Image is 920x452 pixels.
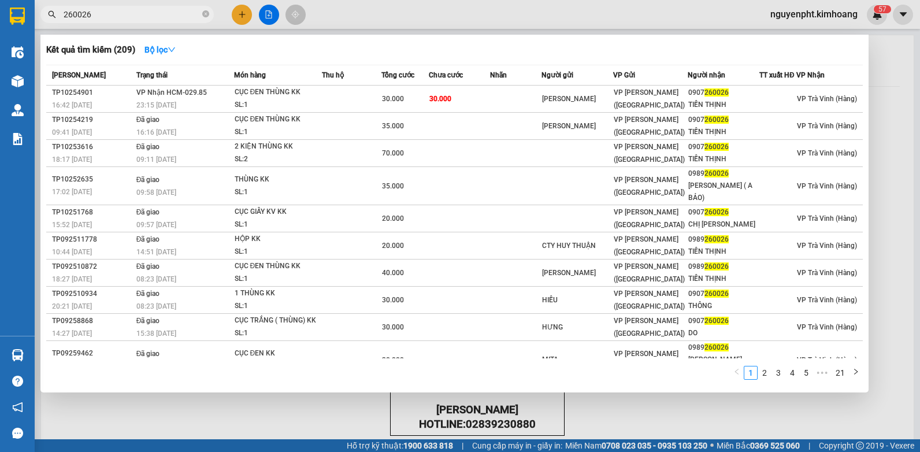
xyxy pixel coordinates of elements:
div: [PERSON_NAME] [542,93,613,105]
span: Đã giao [136,116,160,124]
span: question-circle [12,376,23,387]
span: VP [PERSON_NAME] ([GEOGRAPHIC_DATA]) - [5,23,107,55]
div: TIẾN THỊNH [688,99,759,111]
span: Nhãn [490,71,507,79]
a: 4 [786,366,799,379]
div: THÔNG [688,300,759,312]
span: 20.000 [382,242,404,250]
div: TP10254219 [52,114,133,126]
span: 09:41 [DATE] [52,128,92,136]
span: VP Trà Vinh (Hàng) [797,296,857,304]
span: VP [PERSON_NAME] ([GEOGRAPHIC_DATA]) [614,116,685,136]
img: solution-icon [12,133,24,145]
span: VP [PERSON_NAME] ([GEOGRAPHIC_DATA]) [614,143,685,164]
span: VP Trà Vinh (Hàng) [797,214,857,223]
span: 16:42 [DATE] [52,101,92,109]
span: right [852,368,859,375]
div: [PERSON_NAME] [542,120,613,132]
span: 30.000 [429,95,451,103]
div: 2 KIỆN THÙNG KK [235,140,321,153]
div: [PERSON_NAME] [542,267,613,279]
span: 09:11 [DATE] [136,155,176,164]
span: Đã giao [136,262,160,271]
a: 5 [800,366,813,379]
img: warehouse-icon [12,349,24,361]
span: VP Trà Vinh (Hàng) [797,149,857,157]
div: TP10251768 [52,206,133,218]
span: VP [PERSON_NAME] ([GEOGRAPHIC_DATA]) [614,235,685,256]
div: 0907 [688,288,759,300]
span: 15:38 [DATE] [136,329,176,338]
li: Previous Page [730,366,744,380]
span: GIAO: [5,86,76,97]
span: [PERSON_NAME] [52,71,106,79]
span: 30.000 [382,356,404,364]
span: VP Trà Vinh (Hàng) [797,182,857,190]
div: 0907 [688,87,759,99]
li: Next Page [849,366,863,380]
div: CHỊ [PERSON_NAME] [688,218,759,231]
li: Next 5 Pages [813,366,832,380]
span: VP [PERSON_NAME] ([GEOGRAPHIC_DATA]) [614,317,685,338]
div: THÙNG KK [235,173,321,186]
button: left [730,366,744,380]
a: 1 [744,366,757,379]
span: VP Nhận [796,71,825,79]
span: 20:21 [DATE] [52,302,92,310]
span: 15:52 [DATE] [52,221,92,229]
span: notification [12,402,23,413]
li: 21 [832,366,849,380]
strong: Bộ lọc [144,45,176,54]
span: 260026 [704,143,729,151]
div: TP092510872 [52,261,133,273]
div: CỤC ĐEN THÙNG KK [235,113,321,126]
div: SL: 1 [235,273,321,286]
div: TP09258868 [52,315,133,327]
span: TT xuất HĐ [759,71,795,79]
span: KO BAO BỂ [30,86,76,97]
span: VP Nhận HCM-029.85 [136,88,207,97]
span: Đã giao [136,235,160,243]
span: VP [PERSON_NAME] ([GEOGRAPHIC_DATA]) [614,88,685,109]
div: 0907 [688,315,759,327]
span: 18:27 [DATE] [52,275,92,283]
span: 23:15 [DATE] [136,101,176,109]
span: VP Trà Vinh (Hàng) [797,269,857,277]
div: CTY HUY THUẬN [542,240,613,252]
div: SL: 1 [235,186,321,199]
span: VP [PERSON_NAME] ([GEOGRAPHIC_DATA]) [614,176,685,197]
p: NHẬN: [5,61,169,72]
li: 1 [744,366,758,380]
span: VP Trà Vinh (Hàng) [797,356,857,364]
div: HIẾU [542,294,613,306]
div: [PERSON_NAME] (BẢO) [688,354,759,378]
div: CỤC ĐEN THÙNG KK [235,260,321,273]
span: VP Trà Vinh (Hàng) [797,242,857,250]
a: 21 [832,366,848,379]
span: 0907260026 - [5,73,112,84]
li: 2 [758,366,771,380]
span: 30.000 [382,296,404,304]
span: VP Trà Vinh (Hàng) [797,122,857,130]
div: 0907 [688,206,759,218]
img: warehouse-icon [12,75,24,87]
span: close-circle [202,9,209,20]
span: 40.000 [382,269,404,277]
strong: BIÊN NHẬN GỬI HÀNG [39,6,134,17]
span: 260026 [704,317,729,325]
span: VP [PERSON_NAME] ([GEOGRAPHIC_DATA]) [614,350,685,371]
span: search [48,10,56,18]
span: down [168,46,176,54]
div: SL: 1 [235,218,321,231]
div: TIẾN THỊNH [688,246,759,258]
span: VP [PERSON_NAME] ([GEOGRAPHIC_DATA]) [614,262,685,283]
span: 70.000 [382,149,404,157]
span: Trạng thái [136,71,168,79]
div: TP10254901 [52,87,133,99]
span: VP Trà Vinh (Hàng) [32,61,112,72]
span: 35.000 [382,122,404,130]
div: CỤC TRẮNG ( THÙNG) KK [235,314,321,327]
span: Đã giao [136,317,160,325]
div: TP09259462 [52,347,133,360]
span: 17:02 [DATE] [52,188,92,196]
